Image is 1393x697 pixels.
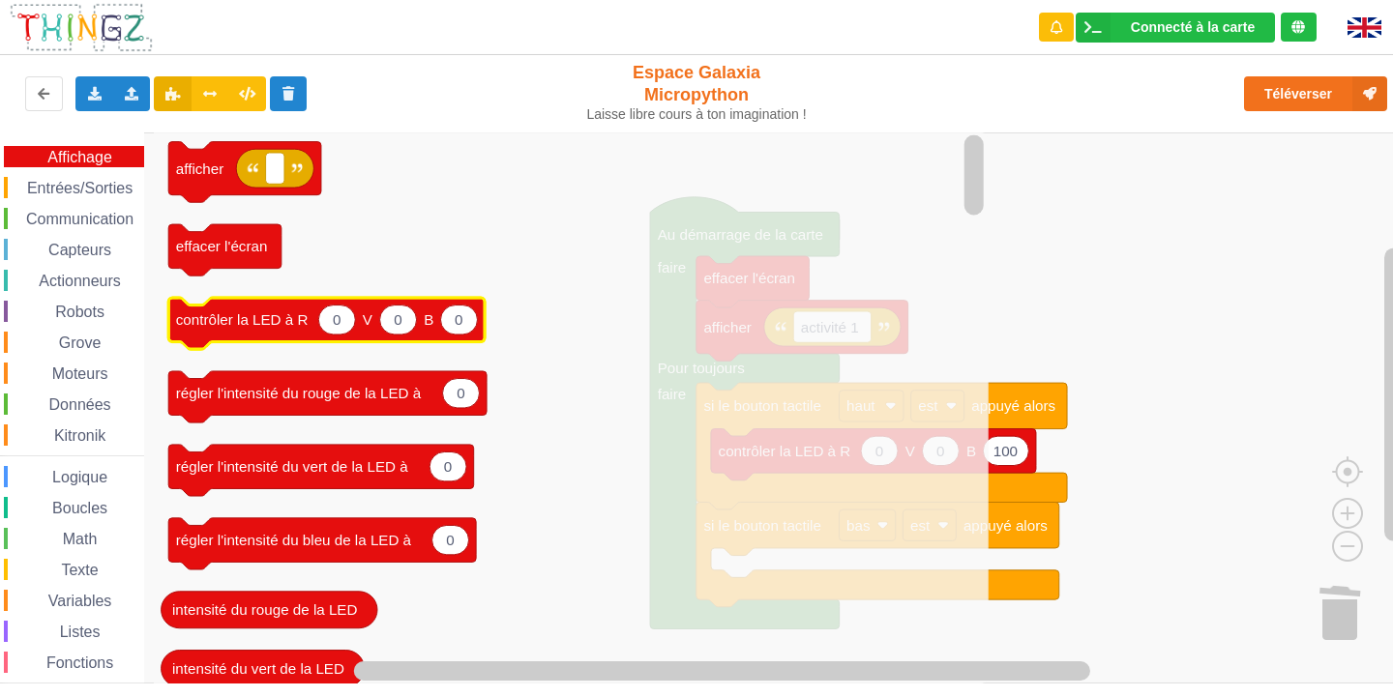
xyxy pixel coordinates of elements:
div: Espace Galaxia Micropython [578,62,815,123]
text: 0 [333,311,341,328]
span: Entrées/Sorties [24,180,135,196]
text: 0 [457,385,464,401]
text: 100 [993,443,1018,459]
span: Boucles [49,500,110,516]
span: Moteurs [49,365,111,382]
text: B [424,311,433,328]
span: Données [46,396,114,413]
text: régler l'intensité du rouge de la LED à [176,385,422,401]
text: effacer l'écran [176,238,268,254]
span: Affichage [44,149,114,165]
span: Robots [52,304,107,320]
span: Fonctions [44,654,116,671]
text: régler l'intensité du bleu de la LED à [176,532,412,548]
span: Capteurs [45,242,114,258]
text: régler l'intensité du vert de la LED à [176,458,408,475]
span: Kitronik [51,427,108,444]
text: contrôler la LED à R [176,311,309,328]
span: Texte [58,562,101,578]
text: afficher [176,160,223,177]
span: Listes [57,624,104,640]
button: Téléverser [1244,76,1387,111]
span: Math [60,531,101,547]
span: Logique [49,469,110,485]
img: gb.png [1348,17,1381,38]
text: appuyé alors [971,397,1055,414]
span: Variables [45,593,115,609]
div: Connecté à la carte [1131,20,1255,34]
span: Actionneurs [36,273,124,289]
div: Laisse libre cours à ton imagination ! [578,106,815,123]
text: appuyé alors [963,517,1048,534]
text: 0 [394,311,401,328]
img: thingz_logo.png [9,2,154,53]
span: Grove [56,334,104,351]
div: Ta base fonctionne bien ! [1076,13,1275,43]
span: Communication [23,211,136,227]
text: 0 [446,532,454,548]
text: 0 [444,458,452,475]
text: intensité du rouge de la LED [172,601,358,618]
text: 0 [455,311,462,328]
div: Tu es connecté au serveur de création de Thingz [1281,13,1317,42]
text: V [363,311,373,328]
